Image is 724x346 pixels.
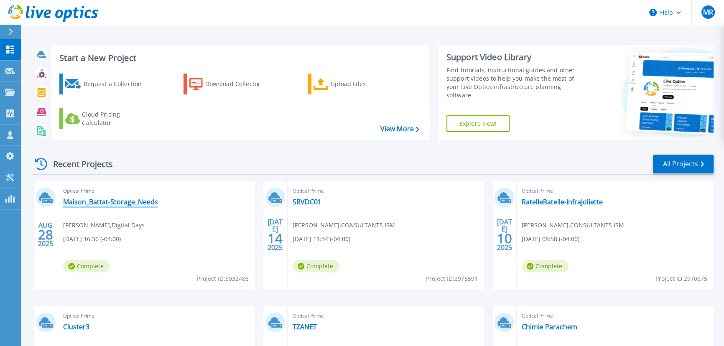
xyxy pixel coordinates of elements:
[63,221,145,230] span: [PERSON_NAME] , Digital Days
[63,323,89,331] a: Cluster3
[59,108,153,129] a: Cloud Pricing Calculator
[522,323,577,331] a: Chimie Parachem
[308,74,401,94] a: Upload Files
[32,154,124,174] div: Recent Projects
[522,311,709,321] span: Optical Prime
[82,110,149,127] div: Cloud Pricing Calculator
[522,260,568,272] span: Complete
[63,260,110,272] span: Complete
[63,186,250,196] span: Optical Prime
[197,274,249,283] span: Project ID: 3032485
[446,52,586,63] div: Support Video Library
[293,221,395,230] span: [PERSON_NAME] , CONSULTANTS ISM
[331,76,398,92] div: Upload Files
[380,125,419,133] a: View More
[38,219,54,250] div: AUG 2025
[497,219,512,250] div: [DATE] 2025
[446,66,586,99] div: Find tutorials, instructional guides and other support videos to help you make the most of your L...
[522,221,624,230] span: [PERSON_NAME] , CONSULTANTS ISM
[83,76,150,92] div: Request a Collection
[703,9,713,15] span: MR
[522,186,709,196] span: Optical Prime
[293,323,317,331] a: TZANET
[293,186,479,196] span: Optical Prime
[205,76,272,92] div: Download Collector
[522,234,579,244] span: [DATE] 08:58 (-04:00)
[446,115,510,132] a: Explore Now!
[59,74,153,94] a: Request a Collection
[59,53,419,63] h3: Start a New Project
[293,198,321,206] a: SRVDC01
[522,198,603,206] a: RatelleRatelle-InfraJoliette
[268,235,283,242] span: 14
[293,311,479,321] span: Optical Prime
[497,235,512,242] span: 10
[63,311,250,321] span: Optical Prime
[267,219,283,250] div: [DATE] 2025
[293,260,339,272] span: Complete
[184,74,277,94] a: Download Collector
[293,234,350,244] span: [DATE] 11:34 (-04:00)
[653,155,714,173] a: All Projects
[38,231,53,238] span: 28
[655,274,707,283] span: Project ID: 2970875
[63,234,121,244] span: [DATE] 16:36 (-04:00)
[426,274,478,283] span: Project ID: 2975591
[63,198,158,206] a: Maison_Battat-Storage_Needs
